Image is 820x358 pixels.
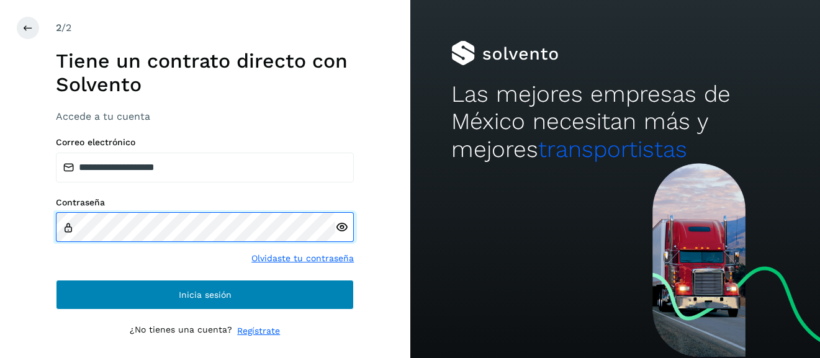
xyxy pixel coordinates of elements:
[56,197,354,208] label: Contraseña
[56,137,354,148] label: Correo electrónico
[538,136,687,163] span: transportistas
[251,252,354,265] a: Olvidaste tu contraseña
[237,324,280,338] a: Regístrate
[130,324,232,338] p: ¿No tienes una cuenta?
[56,280,354,310] button: Inicia sesión
[56,110,354,122] h3: Accede a tu cuenta
[451,81,779,163] h2: Las mejores empresas de México necesitan más y mejores
[179,290,232,299] span: Inicia sesión
[56,49,354,97] h1: Tiene un contrato directo con Solvento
